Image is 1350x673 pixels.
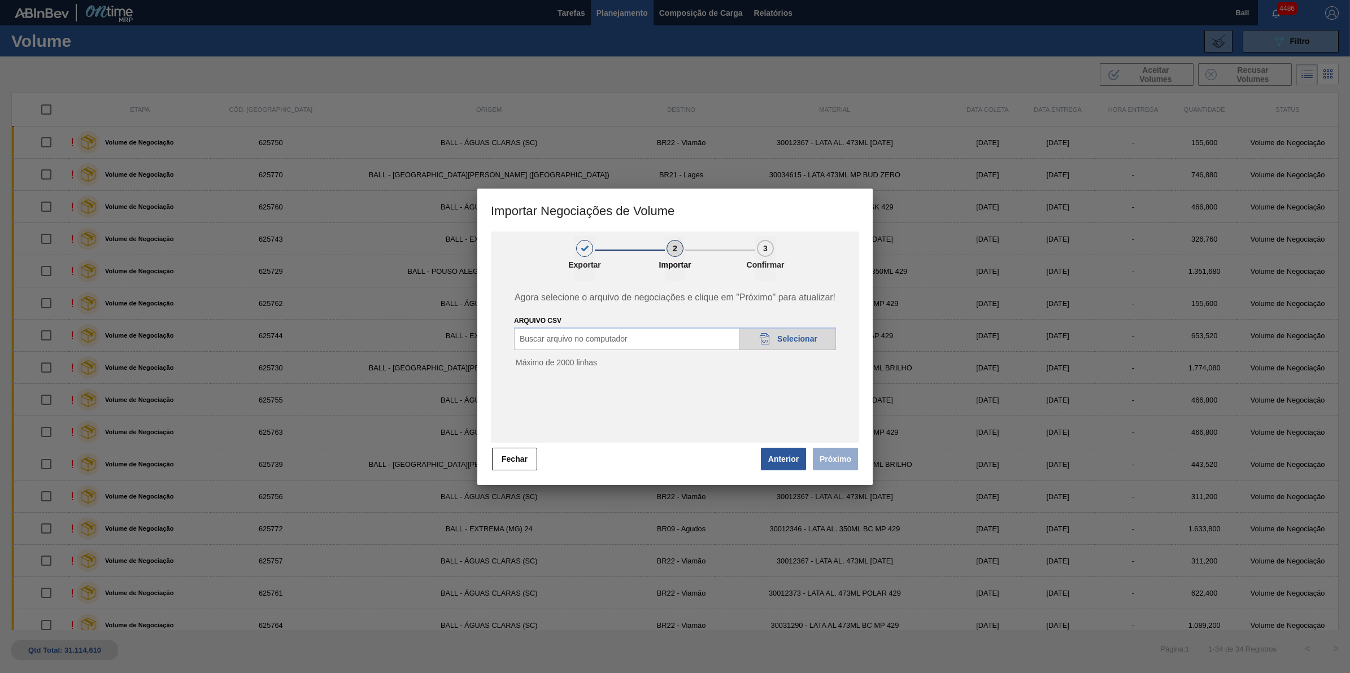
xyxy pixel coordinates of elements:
span: Buscar arquivo no computador [520,334,628,343]
p: Máximo de 2000 linhas [514,358,836,367]
button: Fechar [492,448,537,470]
p: Confirmar [737,260,794,269]
button: 3Confirmar [755,236,776,281]
div: 3 [757,240,774,257]
h3: Importar Negociações de Volume [477,189,873,231]
div: 1 [576,240,593,257]
p: Importar [647,260,703,269]
span: Selecionar [777,334,817,343]
p: Exportar [556,260,613,269]
button: Anterior [761,448,806,470]
button: 2Importar [665,236,685,281]
div: 2 [667,240,683,257]
button: 1Exportar [574,236,595,281]
span: Agora selecione o arquivo de negociações e clique em "Próximo" para atualizar! [504,292,846,303]
label: ARQUIVO CSV [514,317,561,325]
